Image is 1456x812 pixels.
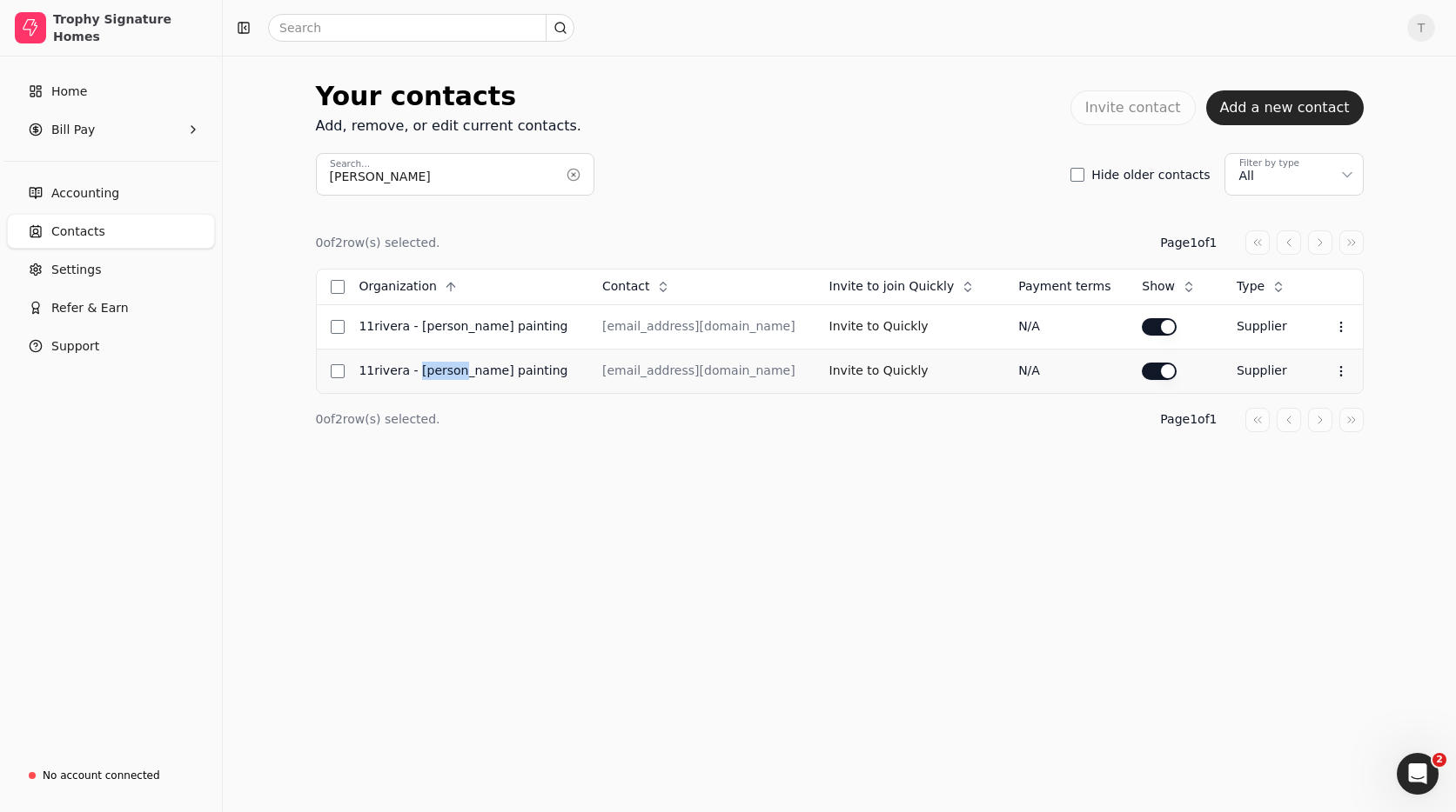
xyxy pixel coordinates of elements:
[7,329,215,363] button: Support
[7,176,215,210] a: Accounting
[359,273,468,301] button: Organization
[316,77,581,116] div: Your contacts
[1237,277,1265,296] span: Type
[330,157,370,171] label: Search...
[268,14,574,42] input: Search
[359,317,574,336] div: 11Rivera - [PERSON_NAME] Painting
[829,357,929,385] button: Invite to Quickly
[7,112,215,147] button: Bill Pay
[1160,410,1217,429] div: Page 1 of 1
[331,364,345,378] button: Select row
[51,83,87,101] span: Home
[43,768,160,783] div: No account connected
[602,362,802,380] div: [EMAIL_ADDRESS][DOMAIN_NAME]
[1142,277,1175,296] span: Show
[602,273,681,301] button: Contact
[1237,317,1298,336] div: Supplier
[51,121,95,139] span: Bill Pay
[316,234,440,252] div: 0 of 2 row(s) selected.
[331,280,345,294] button: Select all
[1018,362,1114,380] div: N/A
[51,261,101,279] span: Settings
[1142,273,1206,301] button: Show
[829,273,986,301] button: Invite to join Quickly
[51,223,105,241] span: Contacts
[359,362,574,380] div: 11Rivera - [PERSON_NAME] Painting
[53,10,207,45] div: Trophy Signature Homes
[359,277,437,296] span: Organization
[829,313,929,341] button: Invite to Quickly
[1407,14,1435,42] button: T
[316,116,581,136] div: Add, remove, or edit current contacts.
[51,184,119,203] span: Accounting
[1160,234,1217,252] div: Page 1 of 1
[7,252,215,287] a: Settings
[7,290,215,325] button: Refer & Earn
[1397,753,1439,795] iframe: Intercom live chat
[602,317,802,336] div: [EMAIL_ADDRESS][DOMAIN_NAME]
[316,410,440,429] div: 0 of 2 row(s) selected.
[829,277,955,296] span: Invite to join Quickly
[331,320,345,334] button: Select row
[602,277,649,296] span: Contact
[1237,273,1296,301] button: Type
[1091,169,1210,181] label: Hide older contacts
[51,337,99,356] span: Support
[1018,317,1114,336] div: N/A
[7,760,215,791] a: No account connected
[7,214,215,249] a: Contacts
[1018,277,1114,296] div: Payment terms
[1433,753,1446,767] span: 2
[1206,90,1364,125] button: Add a new contact
[1237,362,1298,380] div: Supplier
[51,299,129,317] span: Refer & Earn
[7,74,215,109] a: Home
[1239,156,1299,170] div: Filter by type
